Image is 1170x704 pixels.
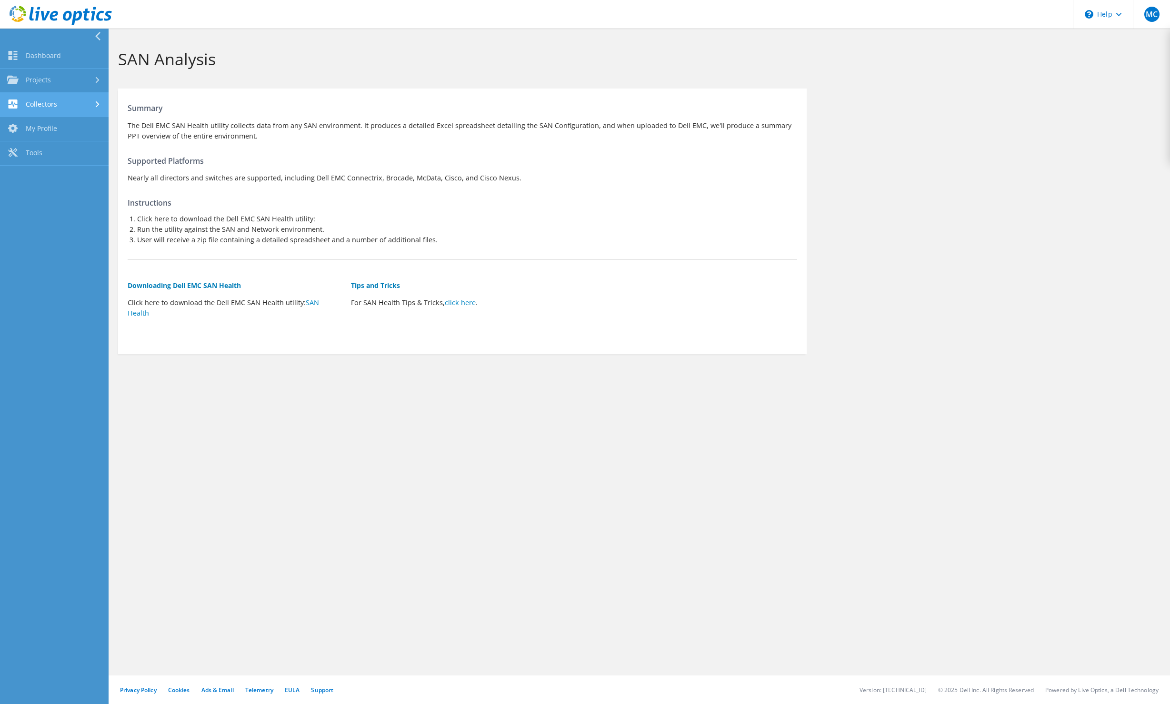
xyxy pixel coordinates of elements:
[128,120,797,141] p: The Dell EMC SAN Health utility collects data from any SAN environment. It produces a detailed Ex...
[245,686,273,694] a: Telemetry
[860,686,927,694] li: Version: [TECHNICAL_ID]
[311,686,333,694] a: Support
[1045,686,1159,694] li: Powered by Live Optics, a Dell Technology
[128,280,341,291] h5: Downloading Dell EMC SAN Health
[128,103,797,113] h4: Summary
[118,49,1156,69] h1: SAN Analysis
[1144,7,1160,22] span: MC
[201,686,234,694] a: Ads & Email
[120,686,157,694] a: Privacy Policy
[351,297,565,308] p: For SAN Health Tips & Tricks, .
[168,686,190,694] a: Cookies
[285,686,300,694] a: EULA
[351,280,565,291] h5: Tips and Tricks
[938,686,1034,694] li: © 2025 Dell Inc. All Rights Reserved
[445,298,476,307] a: click here
[128,297,341,318] p: Click here to download the Dell EMC SAN Health utility:
[137,235,797,245] li: User will receive a zip file containing a detailed spreadsheet and a number of additional files.
[137,214,797,224] li: Click here to download the Dell EMC SAN Health utility:
[128,173,797,183] p: Nearly all directors and switches are supported, including Dell EMC Connectrix, Brocade, McData, ...
[128,156,797,166] h4: Supported Platforms
[137,224,797,235] li: Run the utility against the SAN and Network environment.
[1085,10,1093,19] svg: \n
[128,198,797,208] h4: Instructions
